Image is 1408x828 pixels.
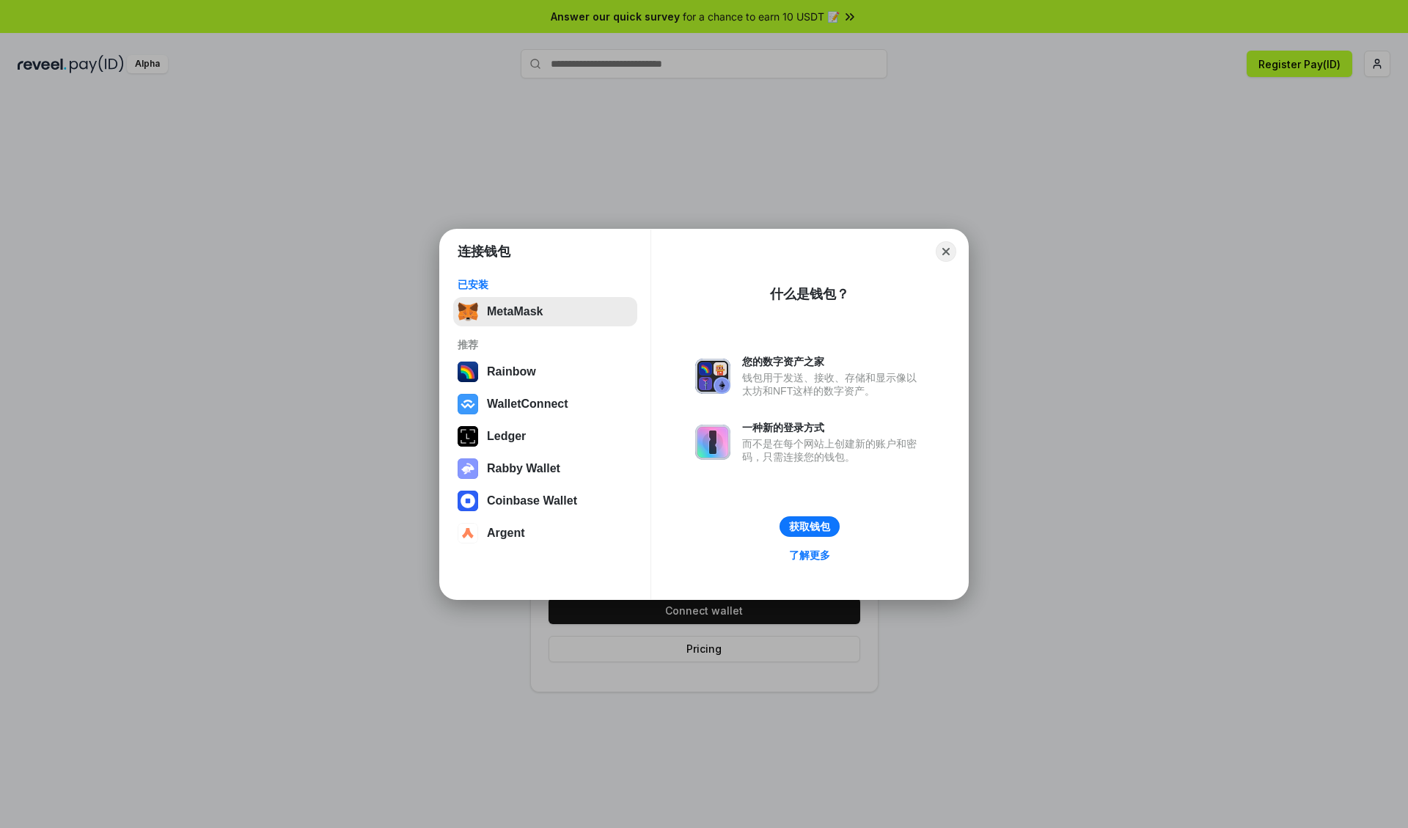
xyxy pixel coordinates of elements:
[453,454,637,483] button: Rabby Wallet
[458,491,478,511] img: svg+xml,%3Csvg%20width%3D%2228%22%20height%3D%2228%22%20viewBox%3D%220%200%2028%2028%22%20fill%3D...
[487,494,577,508] div: Coinbase Wallet
[487,527,525,540] div: Argent
[458,301,478,322] img: svg+xml,%3Csvg%20fill%3D%22none%22%20height%3D%2233%22%20viewBox%3D%220%200%2035%2033%22%20width%...
[458,338,633,351] div: 推荐
[458,278,633,291] div: 已安装
[936,241,956,262] button: Close
[742,421,924,434] div: 一种新的登录方式
[487,430,526,443] div: Ledger
[742,437,924,464] div: 而不是在每个网站上创建新的账户和密码，只需连接您的钱包。
[458,426,478,447] img: svg+xml,%3Csvg%20xmlns%3D%22http%3A%2F%2Fwww.w3.org%2F2000%2Fsvg%22%20width%3D%2228%22%20height%3...
[695,359,730,394] img: svg+xml,%3Csvg%20xmlns%3D%22http%3A%2F%2Fwww.w3.org%2F2000%2Fsvg%22%20fill%3D%22none%22%20viewBox...
[453,297,637,326] button: MetaMask
[789,520,830,533] div: 获取钱包
[487,305,543,318] div: MetaMask
[453,357,637,386] button: Rainbow
[780,546,839,565] a: 了解更多
[453,422,637,451] button: Ledger
[742,355,924,368] div: 您的数字资产之家
[770,285,849,303] div: 什么是钱包？
[458,523,478,543] img: svg+xml,%3Csvg%20width%3D%2228%22%20height%3D%2228%22%20viewBox%3D%220%200%2028%2028%22%20fill%3D...
[458,394,478,414] img: svg+xml,%3Csvg%20width%3D%2228%22%20height%3D%2228%22%20viewBox%3D%220%200%2028%2028%22%20fill%3D...
[458,362,478,382] img: svg+xml,%3Csvg%20width%3D%22120%22%20height%3D%22120%22%20viewBox%3D%220%200%20120%20120%22%20fil...
[780,516,840,537] button: 获取钱包
[458,243,510,260] h1: 连接钱包
[458,458,478,479] img: svg+xml,%3Csvg%20xmlns%3D%22http%3A%2F%2Fwww.w3.org%2F2000%2Fsvg%22%20fill%3D%22none%22%20viewBox...
[695,425,730,460] img: svg+xml,%3Csvg%20xmlns%3D%22http%3A%2F%2Fwww.w3.org%2F2000%2Fsvg%22%20fill%3D%22none%22%20viewBox...
[453,389,637,419] button: WalletConnect
[453,519,637,548] button: Argent
[789,549,830,562] div: 了解更多
[487,462,560,475] div: Rabby Wallet
[742,371,924,397] div: 钱包用于发送、接收、存储和显示像以太坊和NFT这样的数字资产。
[487,365,536,378] div: Rainbow
[487,397,568,411] div: WalletConnect
[453,486,637,516] button: Coinbase Wallet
